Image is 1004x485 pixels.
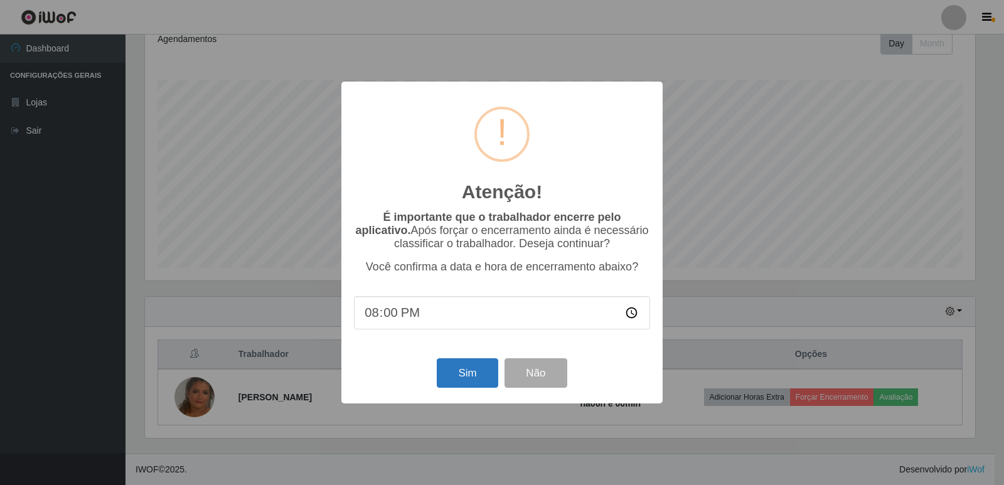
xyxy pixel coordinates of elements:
[355,211,621,237] b: É importante que o trabalhador encerre pelo aplicativo.
[462,181,542,203] h2: Atenção!
[354,260,650,274] p: Você confirma a data e hora de encerramento abaixo?
[354,211,650,250] p: Após forçar o encerramento ainda é necessário classificar o trabalhador. Deseja continuar?
[437,358,498,388] button: Sim
[505,358,567,388] button: Não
